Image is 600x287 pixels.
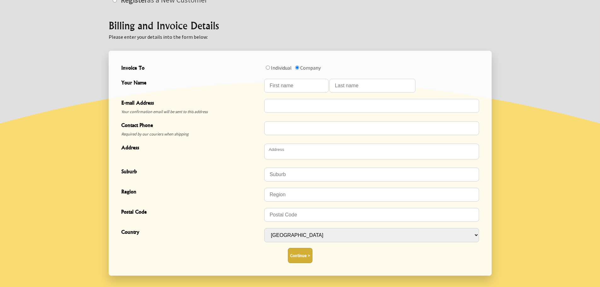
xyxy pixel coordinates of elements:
input: Invoice To [295,66,299,70]
span: Your confirmation email will be sent to this address [121,108,261,116]
input: Your Name [329,79,415,93]
span: Contact Phone [121,121,261,130]
h2: Billing and Invoice Details [109,18,492,33]
span: Required by our couriers when shipping [121,130,261,138]
span: Address [121,144,261,153]
button: Continue > [288,248,312,263]
input: Suburb [264,168,479,181]
select: Country [264,228,479,242]
input: Postal Code [264,208,479,222]
span: Invoice To [121,64,261,73]
input: Region [264,188,479,202]
input: Invoice To [266,66,270,70]
input: Your Name [264,79,329,93]
p: Please enter your details into the form below: [109,33,492,41]
span: E-mail Address [121,99,261,108]
textarea: Address [264,144,479,159]
input: E-mail Address [264,99,479,113]
span: Postal Code [121,208,261,217]
span: Your Name [121,79,261,88]
label: Company [300,65,321,71]
label: Individual [271,65,292,71]
span: Region [121,188,261,197]
span: Country [121,228,261,237]
span: Suburb [121,168,261,177]
input: Contact Phone [264,121,479,135]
